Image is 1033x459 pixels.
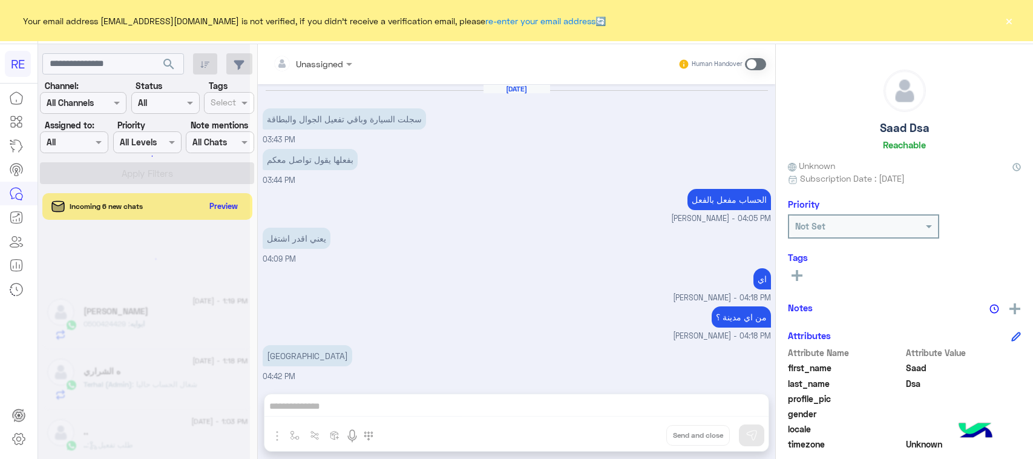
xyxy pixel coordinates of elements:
p: 14/9/2024, 3:43 PM [263,108,426,130]
div: RE [5,51,31,77]
button: × [1003,15,1015,27]
p: 14/9/2024, 4:42 PM [263,345,352,366]
span: 03:43 PM [263,135,295,144]
span: [PERSON_NAME] - 04:18 PM [673,331,771,342]
span: gender [788,408,903,420]
span: 03:44 PM [263,176,295,185]
p: 14/9/2024, 4:05 PM [687,189,771,210]
span: 04:09 PM [263,254,296,263]
span: 04:42 PM [263,372,295,381]
span: Subscription Date : [DATE] [800,172,905,185]
span: Unknown [906,438,1022,451]
span: profile_pic [788,392,903,405]
span: Unknown [788,159,835,172]
span: Saad [906,362,1022,374]
p: 14/9/2024, 3:44 PM [263,149,358,170]
span: last_name [788,377,903,390]
div: Select [209,96,236,111]
div: loading... [133,145,154,167]
span: [PERSON_NAME] - 04:18 PM [673,292,771,304]
span: null [906,423,1022,435]
h6: Priority [788,199,819,210]
span: Your email address [EMAIL_ADDRESS][DOMAIN_NAME] is not verified, if you didn't receive a verifica... [23,15,606,27]
p: 14/9/2024, 4:09 PM [263,228,330,249]
img: defaultAdmin.png [884,70,925,111]
span: locale [788,423,903,435]
p: 14/9/2024, 4:18 PM [753,268,771,289]
span: timezone [788,438,903,451]
span: Attribute Value [906,346,1022,359]
h6: Notes [788,302,813,313]
button: Send and close [666,425,730,446]
img: notes [989,304,999,314]
small: Human Handover [692,59,743,69]
img: add [1009,303,1020,314]
span: [PERSON_NAME] - 04:05 PM [671,213,771,225]
h5: Saad Dsa [880,121,930,135]
h6: [DATE] [484,85,550,93]
a: re-enter your email address [485,16,595,26]
span: Attribute Name [788,346,903,359]
span: Dsa [906,377,1022,390]
span: first_name [788,362,903,374]
span: null [906,408,1022,420]
h6: Tags [788,252,1021,263]
img: hulul-logo.png [954,411,997,453]
p: 14/9/2024, 4:18 PM [712,306,771,328]
h6: Reachable [883,139,926,150]
h6: Attributes [788,330,831,341]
